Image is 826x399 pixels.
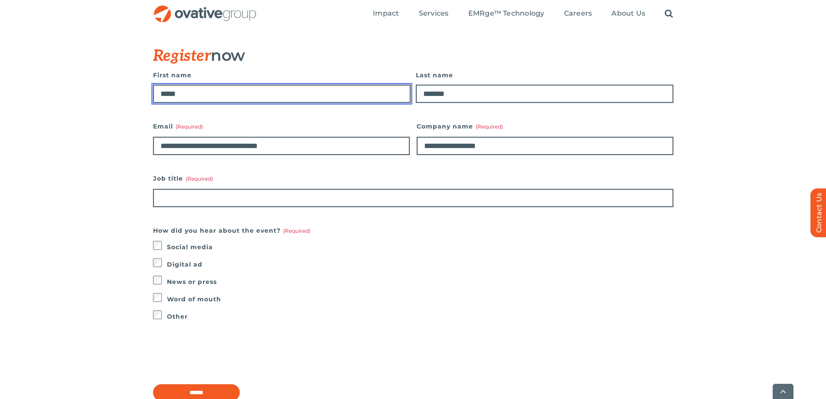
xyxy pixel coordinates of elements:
[419,9,449,19] a: Services
[176,123,203,130] span: (Required)
[468,9,545,19] a: EMRge™ Technology
[564,9,592,18] span: Careers
[373,9,399,19] a: Impact
[419,9,449,18] span: Services
[167,293,673,305] label: Word of mouth
[611,9,645,19] a: About Us
[417,120,673,132] label: Company name
[468,9,545,18] span: EMRge™ Technology
[373,9,399,18] span: Impact
[153,172,673,185] label: Job title
[611,9,645,18] span: About Us
[167,310,673,323] label: Other
[153,46,630,65] h3: now
[167,276,673,288] label: News or press
[153,4,257,13] a: OG_Full_horizontal_RGB
[153,46,211,66] span: Register
[153,120,410,132] label: Email
[153,69,411,81] label: First name
[186,175,213,182] span: (Required)
[416,69,673,81] label: Last name
[153,340,285,374] iframe: reCAPTCHA
[564,9,592,19] a: Careers
[283,228,310,234] span: (Required)
[167,258,673,270] label: Digital ad
[167,241,673,253] label: Social media
[153,224,310,237] legend: How did you hear about the event?
[476,123,503,130] span: (Required)
[665,9,673,19] a: Search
